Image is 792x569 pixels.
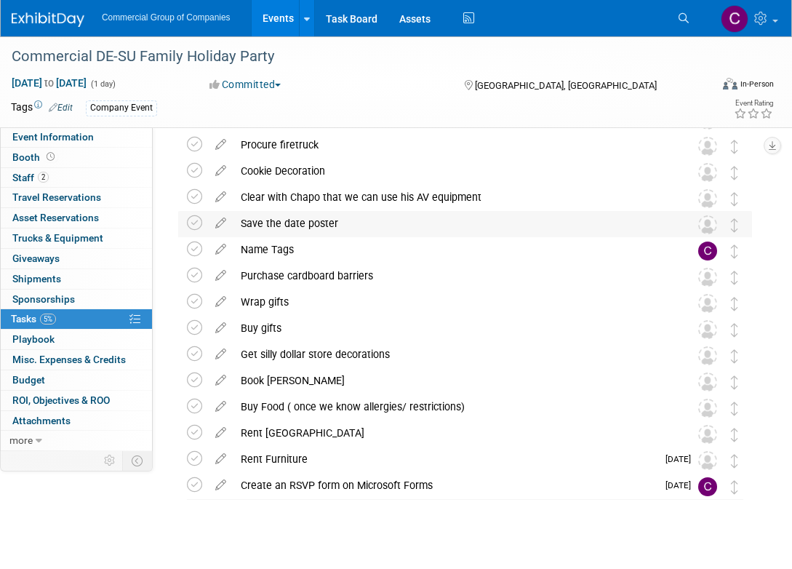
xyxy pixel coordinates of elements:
[12,12,84,27] img: ExhibitDay
[698,477,717,496] img: Cole Mattern
[11,76,87,89] span: [DATE] [DATE]
[1,350,152,370] a: Misc. Expenses & Credits
[208,322,233,335] a: edit
[698,189,717,208] img: Unassigned
[233,394,669,419] div: Buy Food ( once we know allergies/ restrictions)
[208,479,233,492] a: edit
[721,5,748,33] img: Cole Mattern
[731,454,738,468] i: Move task
[89,79,116,89] span: (1 day)
[12,212,99,223] span: Asset Reservations
[233,447,657,471] div: Rent Furniture
[698,163,717,182] img: Unassigned
[698,425,717,444] img: Unassigned
[731,480,738,494] i: Move task
[208,426,233,439] a: edit
[1,330,152,349] a: Playbook
[204,77,287,92] button: Committed
[233,368,669,393] div: Book [PERSON_NAME]
[12,354,126,365] span: Misc. Expenses & Credits
[233,237,669,262] div: Name Tags
[731,375,738,389] i: Move task
[12,131,94,143] span: Event Information
[123,451,153,470] td: Toggle Event Tabs
[740,79,774,89] div: In-Person
[698,215,717,234] img: Unassigned
[12,252,60,264] span: Giveaways
[208,191,233,204] a: edit
[208,217,233,230] a: edit
[731,166,738,180] i: Move task
[698,268,717,287] img: Unassigned
[698,137,717,156] img: Unassigned
[1,290,152,309] a: Sponsorships
[7,44,698,70] div: Commercial DE-SU Family Holiday Party
[12,273,61,284] span: Shipments
[233,421,669,445] div: Rent [GEOGRAPHIC_DATA]
[1,309,152,329] a: Tasks5%
[208,243,233,256] a: edit
[49,103,73,113] a: Edit
[12,151,57,163] span: Booth
[12,394,110,406] span: ROI, Objectives & ROO
[1,391,152,410] a: ROI, Objectives & ROO
[1,228,152,248] a: Trucks & Equipment
[731,218,738,232] i: Move task
[1,370,152,390] a: Budget
[208,269,233,282] a: edit
[731,244,738,258] i: Move task
[1,411,152,431] a: Attachments
[97,451,123,470] td: Personalize Event Tab Strip
[665,454,698,464] span: [DATE]
[12,333,55,345] span: Playbook
[731,402,738,415] i: Move task
[731,140,738,154] i: Move task
[731,323,738,337] i: Move task
[42,77,56,89] span: to
[665,480,698,490] span: [DATE]
[233,473,657,498] div: Create an RSVP form on Microsoft Forms
[102,12,230,23] span: Commercial Group of Companies
[44,151,57,162] span: Booth not reserved yet
[12,172,49,183] span: Staff
[1,431,152,450] a: more
[208,348,233,361] a: edit
[12,415,71,426] span: Attachments
[698,451,717,470] img: Unassigned
[1,127,152,147] a: Event Information
[1,148,152,167] a: Booth
[731,349,738,363] i: Move task
[698,373,717,391] img: Unassigned
[208,295,233,309] a: edit
[208,164,233,178] a: edit
[233,290,669,314] div: Wrap gifts
[12,374,45,386] span: Budget
[233,342,669,367] div: Get silly dollar store decorations
[723,78,737,89] img: Format-Inperson.png
[233,159,669,183] div: Cookie Decoration
[208,138,233,151] a: edit
[731,428,738,442] i: Move task
[1,168,152,188] a: Staff2
[12,293,75,305] span: Sponsorships
[9,434,33,446] span: more
[698,320,717,339] img: Unassigned
[208,453,233,466] a: edit
[233,185,669,210] div: Clear with Chapo that we can use his AV equipment
[731,192,738,206] i: Move task
[86,100,157,116] div: Company Event
[233,316,669,341] div: Buy gifts
[475,80,657,91] span: [GEOGRAPHIC_DATA], [GEOGRAPHIC_DATA]
[1,249,152,268] a: Giveaways
[1,269,152,289] a: Shipments
[11,313,56,325] span: Tasks
[731,297,738,311] i: Move task
[1,188,152,207] a: Travel Reservations
[698,294,717,313] img: Unassigned
[12,232,103,244] span: Trucks & Equipment
[731,271,738,284] i: Move task
[698,242,717,260] img: Cole Mattern
[233,263,669,288] div: Purchase cardboard barriers
[698,399,717,418] img: Unassigned
[233,132,669,157] div: Procure firetruck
